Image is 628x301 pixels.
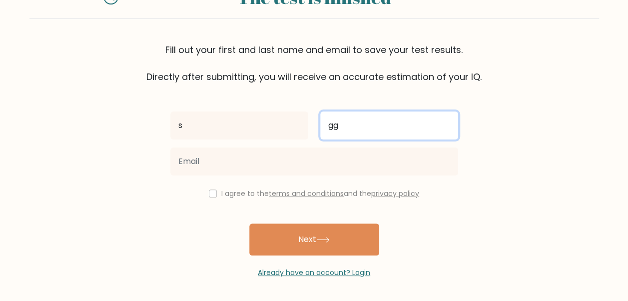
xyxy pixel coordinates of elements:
a: terms and conditions [269,188,344,198]
input: First name [170,111,308,139]
input: Email [170,147,458,175]
div: Fill out your first and last name and email to save your test results. Directly after submitting,... [29,43,599,83]
a: Already have an account? Login [258,267,370,277]
a: privacy policy [371,188,419,198]
label: I agree to the and the [221,188,419,198]
input: Last name [320,111,458,139]
button: Next [249,223,379,255]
